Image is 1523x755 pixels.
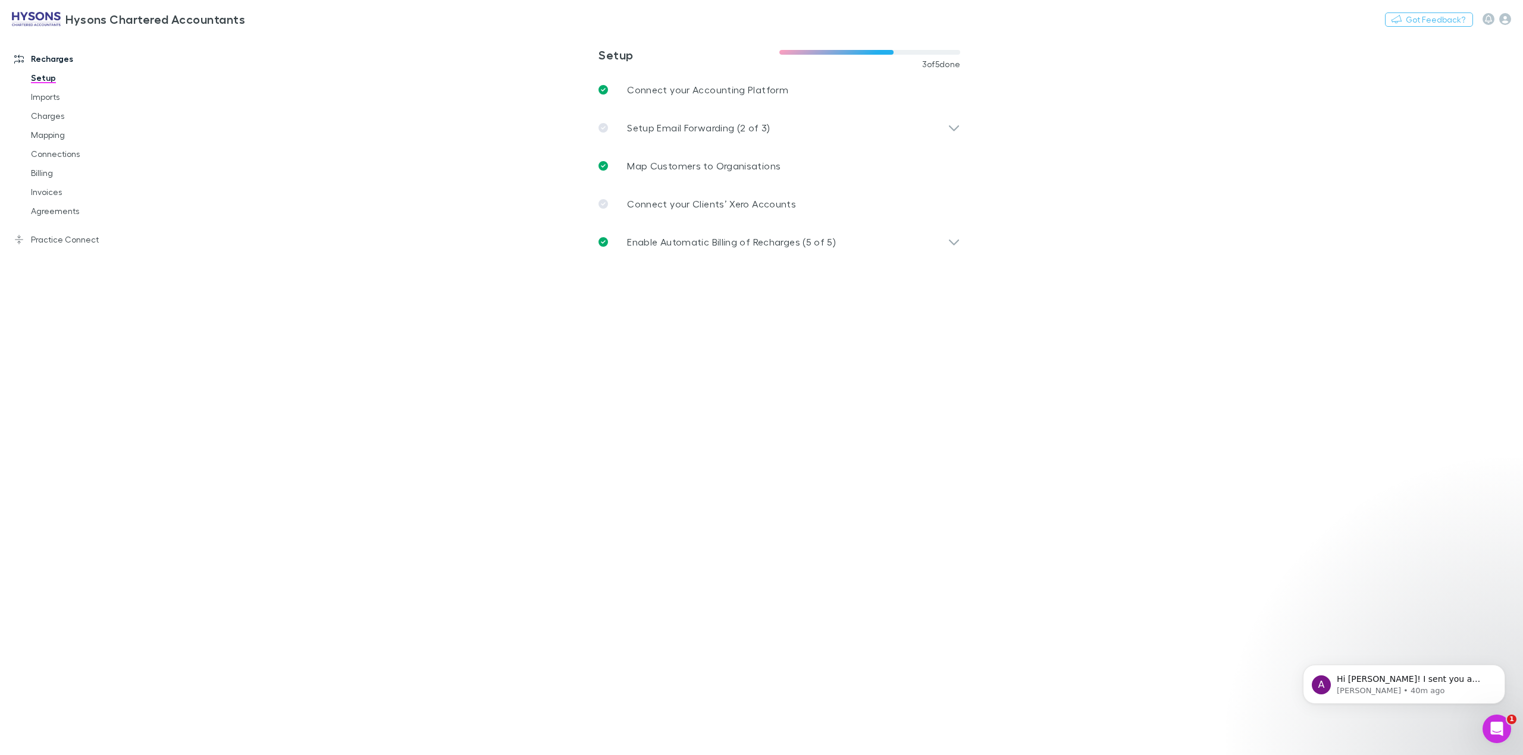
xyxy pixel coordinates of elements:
a: Invoices [19,183,170,202]
div: Enable Automatic Billing of Recharges (5 of 5) [589,223,970,261]
a: Charges [19,106,170,125]
p: Enable Automatic Billing of Recharges (5 of 5) [627,235,836,249]
a: Connect your Accounting Platform [589,71,970,109]
span: Hi [PERSON_NAME]! I sent you a personal message on how to fix your balance mismatch. I'll send it... [52,34,205,162]
div: Setup Email Forwarding (2 of 3) [589,109,970,147]
h3: Setup [598,48,779,62]
p: Connect your Clients’ Xero Accounts [627,197,796,211]
a: Setup [19,68,170,87]
iframe: Intercom live chat [1483,715,1511,743]
p: Setup Email Forwarding (2 of 3) [627,121,770,135]
a: Practice Connect [2,230,170,249]
a: Agreements [19,202,170,221]
span: 3 of 5 done [922,59,961,69]
p: Connect your Accounting Platform [627,83,788,97]
a: Connections [19,144,170,163]
a: Mapping [19,125,170,144]
a: Imports [19,87,170,106]
a: Connect your Clients’ Xero Accounts [589,185,970,223]
a: Recharges [2,49,170,68]
img: Hysons Chartered Accountants's Logo [12,12,61,26]
p: Message from Alex, sent 40m ago [52,46,205,56]
a: Map Customers to Organisations [589,147,970,185]
button: Got Feedback? [1385,12,1473,27]
h3: Hysons Chartered Accountants [65,12,245,26]
p: Map Customers to Organisations [627,159,781,173]
iframe: Intercom notifications message [1285,640,1523,723]
a: Hysons Chartered Accountants [5,5,252,33]
a: Billing [19,163,170,183]
span: 1 [1507,715,1516,724]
